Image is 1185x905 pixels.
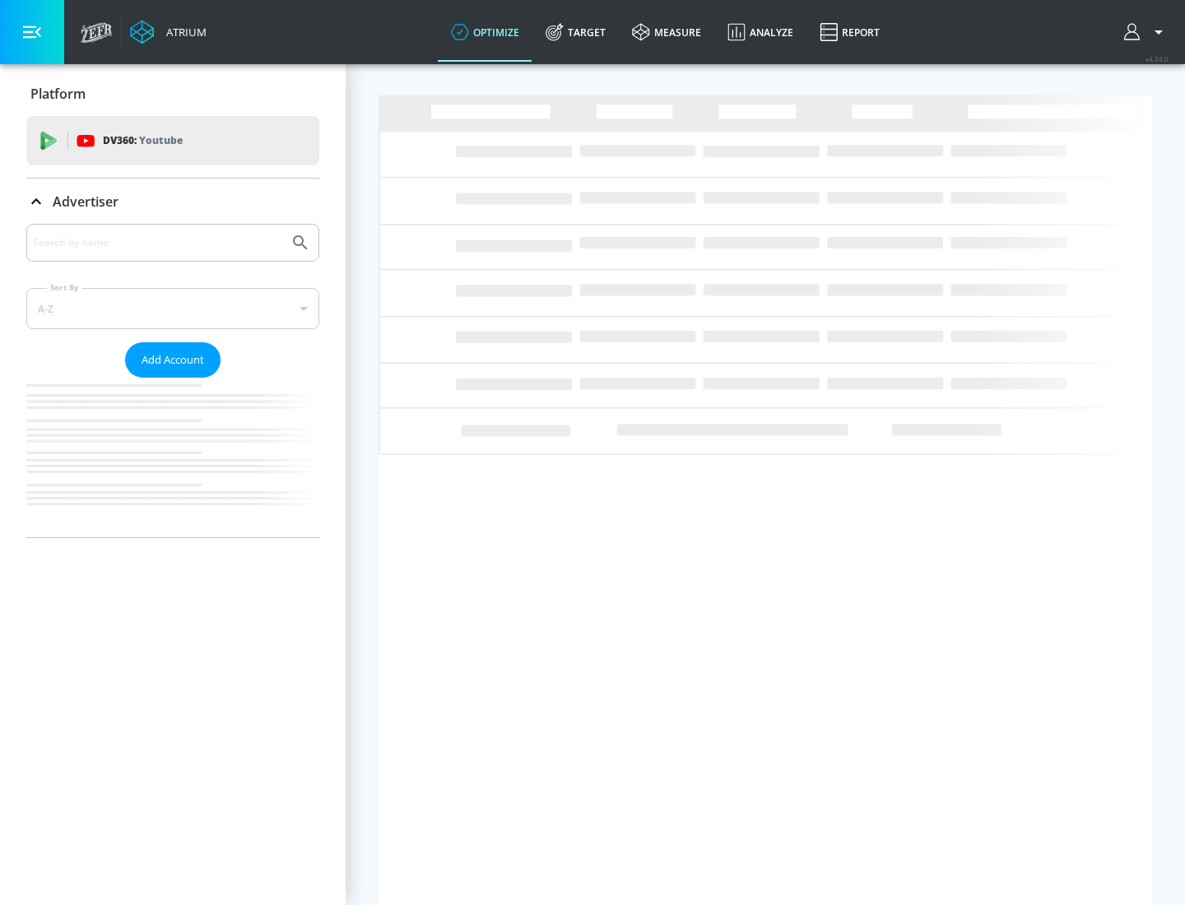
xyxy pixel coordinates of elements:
[160,25,207,39] div: Atrium
[125,342,221,378] button: Add Account
[139,132,183,149] p: Youtube
[619,2,714,62] a: measure
[532,2,619,62] a: Target
[26,116,319,165] div: DV360: Youtube
[30,85,86,103] p: Platform
[714,2,806,62] a: Analyze
[26,378,319,537] nav: list of Advertiser
[130,20,207,44] a: Atrium
[26,288,319,329] div: A-Z
[26,71,319,117] div: Platform
[1145,54,1169,63] span: v 4.24.0
[26,179,319,225] div: Advertiser
[438,2,532,62] a: optimize
[103,132,183,150] p: DV360:
[142,350,204,369] span: Add Account
[47,282,82,293] label: Sort By
[53,193,118,211] p: Advertiser
[26,224,319,537] div: Advertiser
[806,2,893,62] a: Report
[33,232,282,253] input: Search by name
